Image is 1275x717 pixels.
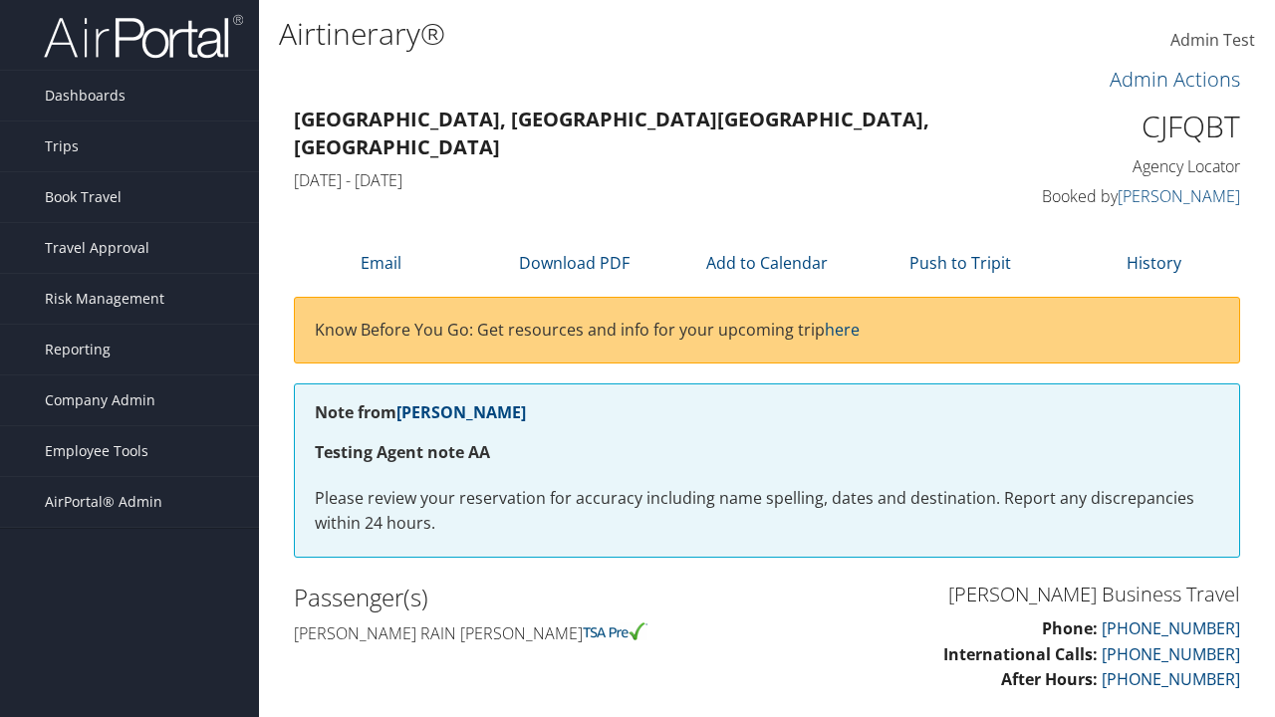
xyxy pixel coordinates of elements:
[45,426,148,476] span: Employee Tools
[279,13,929,55] h1: Airtinerary®
[943,643,1098,665] strong: International Calls:
[1026,155,1240,177] h4: Agency Locator
[1042,617,1098,639] strong: Phone:
[1170,29,1255,51] span: Admin Test
[294,169,996,191] h4: [DATE] - [DATE]
[909,252,1011,274] a: Push to Tripit
[294,622,752,644] h4: [PERSON_NAME] rain [PERSON_NAME]
[45,375,155,425] span: Company Admin
[315,486,1219,537] p: Please review your reservation for accuracy including name spelling, dates and destination. Repor...
[45,477,162,527] span: AirPortal® Admin
[1102,668,1240,690] a: [PHONE_NUMBER]
[782,581,1240,608] h3: [PERSON_NAME] Business Travel
[44,13,243,60] img: airportal-logo.png
[1118,185,1240,207] a: [PERSON_NAME]
[1102,643,1240,665] a: [PHONE_NUMBER]
[45,274,164,324] span: Risk Management
[825,319,860,341] a: here
[1001,668,1098,690] strong: After Hours:
[45,71,126,120] span: Dashboards
[1026,106,1240,147] h1: CJFQBT
[1127,252,1181,274] a: History
[1026,185,1240,207] h4: Booked by
[1110,66,1240,93] a: Admin Actions
[1102,617,1240,639] a: [PHONE_NUMBER]
[583,622,647,640] img: tsa-precheck.png
[315,401,526,423] strong: Note from
[294,106,929,160] strong: [GEOGRAPHIC_DATA], [GEOGRAPHIC_DATA] [GEOGRAPHIC_DATA], [GEOGRAPHIC_DATA]
[45,172,122,222] span: Book Travel
[519,252,630,274] a: Download PDF
[396,401,526,423] a: [PERSON_NAME]
[294,581,752,614] h2: Passenger(s)
[706,252,828,274] a: Add to Calendar
[45,121,79,171] span: Trips
[45,223,149,273] span: Travel Approval
[361,252,401,274] a: Email
[45,325,111,374] span: Reporting
[315,318,1219,344] p: Know Before You Go: Get resources and info for your upcoming trip
[1170,10,1255,72] a: Admin Test
[315,441,490,463] strong: Testing Agent note AA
